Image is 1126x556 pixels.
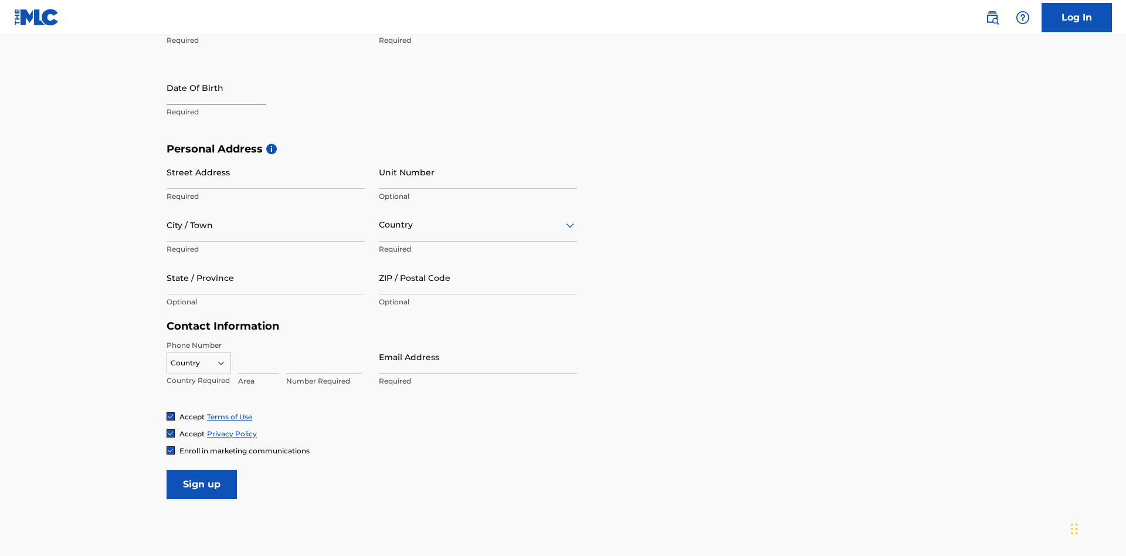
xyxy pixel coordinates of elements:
[14,9,59,26] img: MLC Logo
[1011,6,1035,29] div: Help
[167,447,174,454] img: checkbox
[286,376,362,387] p: Number Required
[179,446,310,455] span: Enroll in marketing communications
[238,376,279,387] p: Area
[379,376,577,387] p: Required
[1071,511,1078,547] div: Drag
[379,35,577,46] p: Required
[167,107,365,117] p: Required
[379,297,577,307] p: Optional
[167,375,231,386] p: Country Required
[167,320,577,333] h5: Contact Information
[981,6,1004,29] a: Public Search
[179,429,205,438] span: Accept
[167,413,174,420] img: checkbox
[179,412,205,421] span: Accept
[167,244,365,255] p: Required
[1067,500,1126,556] iframe: Chat Widget
[207,429,257,438] a: Privacy Policy
[167,143,959,156] h5: Personal Address
[266,144,277,154] span: i
[207,412,252,421] a: Terms of Use
[167,191,365,202] p: Required
[379,191,577,202] p: Optional
[167,470,237,499] input: Sign up
[167,297,365,307] p: Optional
[379,244,577,255] p: Required
[167,430,174,437] img: checkbox
[167,35,365,46] p: Required
[1042,3,1112,32] a: Log In
[985,11,999,25] img: search
[1016,11,1030,25] img: help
